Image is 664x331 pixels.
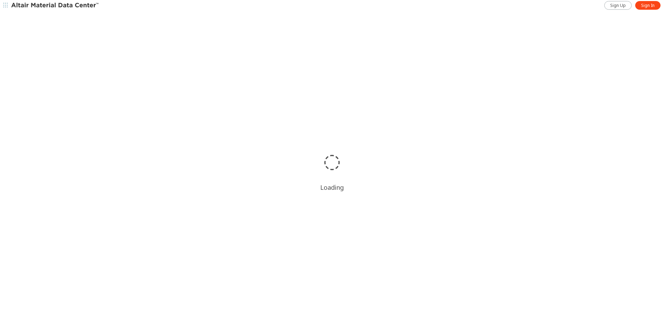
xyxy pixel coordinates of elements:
[641,3,655,8] span: Sign In
[320,183,344,192] div: Loading
[610,3,626,8] span: Sign Up
[604,1,632,10] a: Sign Up
[11,2,100,9] img: Altair Material Data Center
[635,1,661,10] a: Sign In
